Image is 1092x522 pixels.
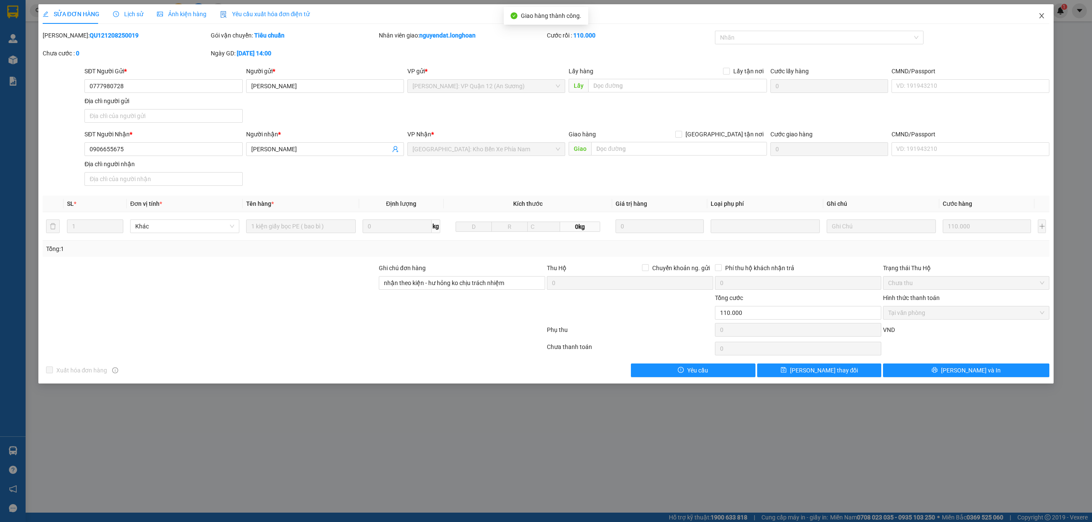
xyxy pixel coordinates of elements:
span: Giá trị hàng [616,200,647,207]
div: Địa chỉ người gửi [84,96,242,106]
div: CMND/Passport [892,66,1049,76]
span: Tổng cước [715,294,743,301]
span: [PERSON_NAME] và In [941,366,1001,375]
span: Lấy tận nơi [730,66,767,76]
input: Cước giao hàng [770,142,888,156]
span: exclamation-circle [678,367,684,374]
div: [PERSON_NAME]: [43,31,209,40]
div: Người gửi [246,66,404,76]
input: 0 [943,219,1031,233]
div: Tổng: 1 [46,244,421,254]
div: Địa chỉ người nhận [84,159,242,169]
div: Phụ thu [546,325,714,340]
span: VND [883,326,895,333]
span: Hồ Chí Minh: VP Quận 12 (An Sương) [412,80,560,92]
span: VP Nhận [407,131,431,138]
button: exclamation-circleYêu cầu [631,363,755,377]
button: delete [46,219,60,233]
span: [PERSON_NAME] thay đổi [790,366,858,375]
span: Lấy [569,79,588,92]
span: Giao hàng [569,131,596,138]
span: kg [432,219,440,233]
span: SL [67,200,74,207]
span: Phí thu hộ khách nhận trả [722,263,798,273]
input: Cước lấy hàng [770,79,888,93]
span: Yêu cầu [687,366,708,375]
b: nguyendat.longhoan [419,32,476,39]
span: Giao [569,142,591,156]
input: VD: Bàn, Ghế [246,219,355,233]
input: D [456,222,492,232]
div: Trạng thái Thu Hộ [883,263,1049,273]
span: Yêu cầu xuất hóa đơn điện tử [220,11,310,17]
div: Người nhận [246,130,404,139]
span: 0kg [560,222,600,232]
div: Ngày GD: [211,49,377,58]
input: Dọc đường [591,142,767,156]
input: C [527,222,560,232]
span: [GEOGRAPHIC_DATA] tận nơi [682,130,767,139]
th: Ghi chú [823,196,939,212]
input: Địa chỉ của người gửi [84,109,242,123]
span: Nha Trang: Kho Bến Xe Phía Nam [412,143,560,156]
div: Gói vận chuyển: [211,31,377,40]
b: QU121208250019 [90,32,139,39]
span: Định lượng [386,200,416,207]
b: 0 [76,50,79,57]
span: check-circle [511,12,517,19]
th: Loại phụ phí [707,196,823,212]
button: plus [1038,219,1046,233]
span: Chuyển khoản ng. gửi [649,263,713,273]
span: user-add [392,146,399,153]
span: Chưa thu [888,277,1044,289]
label: Cước lấy hàng [770,68,809,75]
div: Nhân viên giao: [379,31,545,40]
span: save [781,367,787,374]
input: Địa chỉ của người nhận [84,172,242,186]
span: printer [932,367,938,374]
span: Ảnh kiện hàng [157,11,206,17]
div: CMND/Passport [892,130,1049,139]
span: Khác [135,220,234,233]
span: Thu Hộ [547,265,566,271]
span: Giao hàng thành công. [521,12,581,19]
span: close [1038,12,1045,19]
span: Lấy hàng [569,68,593,75]
span: Đơn vị tính [130,200,162,207]
span: Tên hàng [246,200,274,207]
span: clock-circle [113,11,119,17]
div: Cước rồi : [547,31,713,40]
span: Xuất hóa đơn hàng [53,366,111,375]
span: SỬA ĐƠN HÀNG [43,11,99,17]
button: Close [1030,4,1054,28]
span: Lịch sử [113,11,143,17]
span: edit [43,11,49,17]
span: Kích thước [513,200,543,207]
input: Ghi chú đơn hàng [379,276,545,290]
div: SĐT Người Nhận [84,130,242,139]
b: [DATE] 14:00 [237,50,271,57]
div: Chưa cước : [43,49,209,58]
span: info-circle [112,367,118,373]
input: 0 [616,219,704,233]
input: R [491,222,528,232]
div: Chưa thanh toán [546,342,714,357]
span: picture [157,11,163,17]
label: Ghi chú đơn hàng [379,265,426,271]
div: VP gửi [407,66,565,76]
input: Dọc đường [588,79,767,92]
span: Tại văn phòng [888,306,1044,319]
input: Ghi Chú [827,219,936,233]
button: printer[PERSON_NAME] và In [883,363,1049,377]
b: 110.000 [573,32,595,39]
div: SĐT Người Gửi [84,66,242,76]
button: save[PERSON_NAME] thay đổi [757,363,882,377]
img: icon [220,11,227,18]
label: Cước giao hàng [770,131,813,138]
label: Hình thức thanh toán [883,294,940,301]
b: Tiêu chuẩn [254,32,285,39]
span: Cước hàng [943,200,972,207]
